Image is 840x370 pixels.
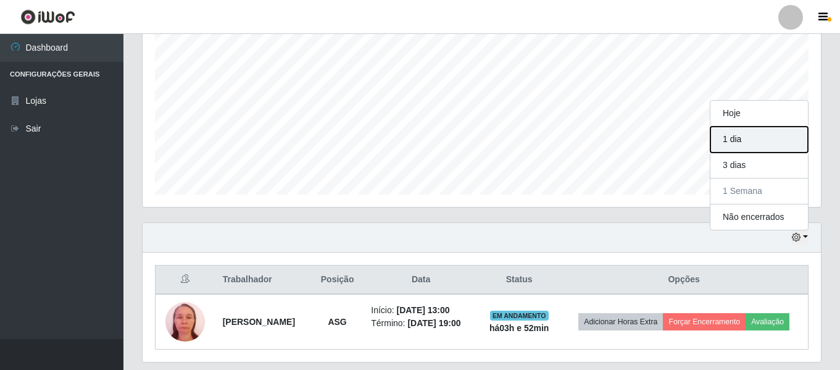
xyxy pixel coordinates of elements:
[215,266,311,295] th: Trabalhador
[663,313,746,330] button: Forçar Encerramento
[710,127,808,153] button: 1 dia
[20,9,75,25] img: CoreUI Logo
[478,266,560,295] th: Status
[710,101,808,127] button: Hoje
[710,179,808,204] button: 1 Semana
[746,313,789,330] button: Avaliação
[489,323,549,333] strong: há 03 h e 52 min
[328,317,346,327] strong: ASG
[710,153,808,179] button: 3 dias
[407,318,460,328] time: [DATE] 19:00
[490,311,549,321] span: EM ANDAMENTO
[560,266,808,295] th: Opções
[578,313,663,330] button: Adicionar Horas Extra
[165,295,205,348] img: 1757339288294.jpeg
[311,266,364,295] th: Posição
[223,317,295,327] strong: [PERSON_NAME]
[710,204,808,230] button: Não encerrados
[397,305,450,315] time: [DATE] 13:00
[371,317,471,330] li: Término:
[364,266,478,295] th: Data
[371,304,471,317] li: Início:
